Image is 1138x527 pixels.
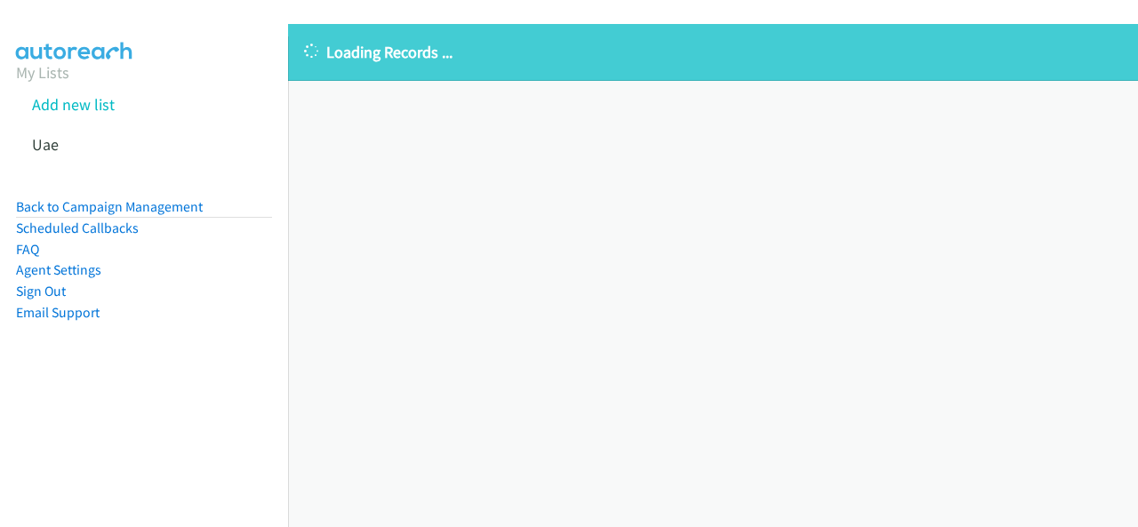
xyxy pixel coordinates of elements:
a: Sign Out [16,283,66,299]
a: Uae [32,134,59,155]
a: Scheduled Callbacks [16,220,139,236]
a: Email Support [16,304,100,321]
a: Back to Campaign Management [16,198,203,215]
a: My Lists [16,62,69,83]
a: FAQ [16,241,39,258]
p: Loading Records ... [304,40,1122,64]
a: Add new list [32,94,115,115]
a: Agent Settings [16,261,101,278]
